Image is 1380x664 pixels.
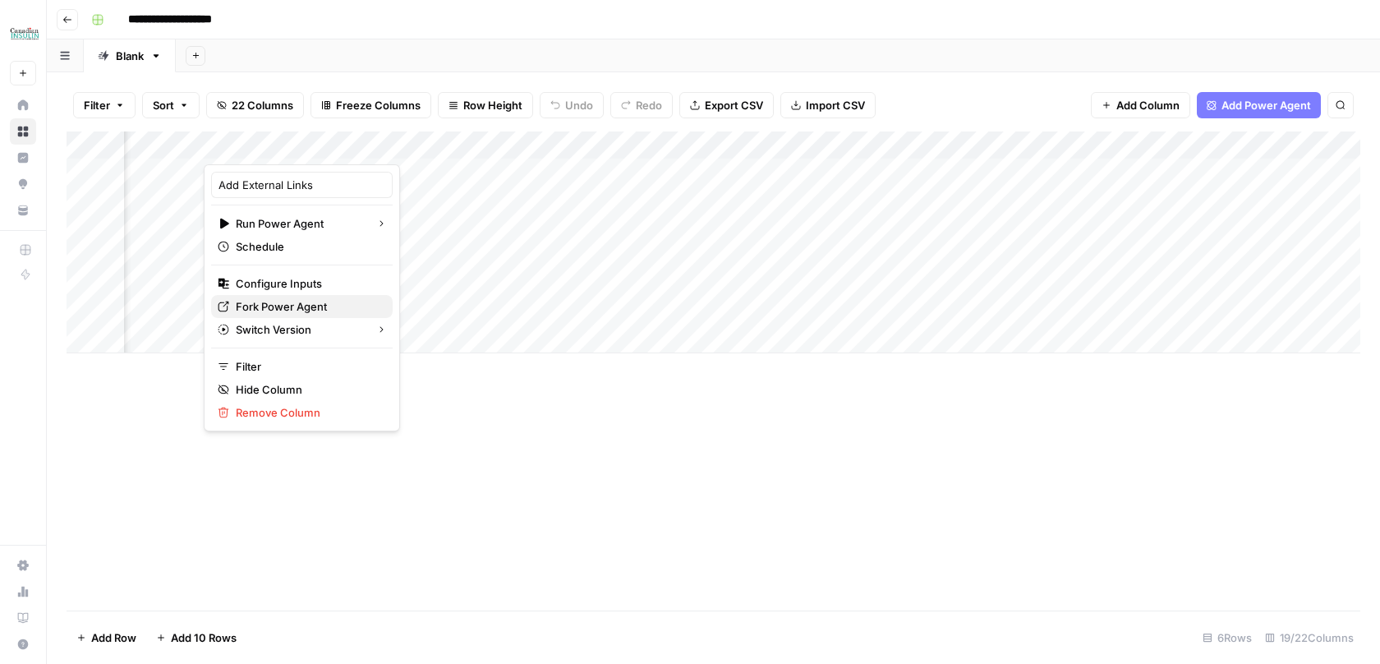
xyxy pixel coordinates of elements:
button: Undo [540,92,604,118]
span: Import CSV [806,97,865,113]
span: Hide Column [236,381,379,398]
span: Remove Column [236,404,379,421]
span: Row Height [463,97,522,113]
a: Browse [10,118,36,145]
span: Add Row [91,629,136,646]
span: Configure Inputs [236,275,379,292]
button: Sort [142,92,200,118]
span: Sort [153,97,174,113]
button: Row Height [438,92,533,118]
button: Add Row [67,625,146,651]
button: 22 Columns [206,92,304,118]
button: Import CSV [780,92,876,118]
a: Home [10,92,36,118]
button: Export CSV [679,92,774,118]
a: Usage [10,579,36,605]
span: Redo [636,97,662,113]
button: Filter [73,92,136,118]
a: Settings [10,552,36,579]
span: Undo [565,97,593,113]
span: Add Column [1116,97,1180,113]
a: Blank [84,39,176,72]
span: Add Power Agent [1221,97,1311,113]
span: Freeze Columns [336,97,421,113]
span: Run Power Agent [236,215,363,232]
span: Switch Version [236,321,363,338]
img: BCI Logo [10,19,39,48]
a: Your Data [10,197,36,224]
span: Schedule [236,238,379,255]
button: Add 10 Rows [146,625,246,651]
button: Redo [610,92,673,118]
span: Fork Power Agent [236,298,379,315]
a: Opportunities [10,171,36,197]
a: Learning Hub [10,605,36,631]
div: 19/22 Columns [1258,625,1360,651]
span: Export CSV [705,97,763,113]
span: Add 10 Rows [171,629,237,646]
button: Add Power Agent [1197,92,1321,118]
button: Workspace: BCI [10,13,36,54]
span: Filter [236,358,379,375]
div: Blank [116,48,144,64]
div: 6 Rows [1196,625,1258,651]
a: Insights [10,145,36,171]
button: Add Column [1091,92,1190,118]
button: Freeze Columns [310,92,431,118]
span: Filter [84,97,110,113]
span: 22 Columns [232,97,293,113]
button: Help + Support [10,631,36,657]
